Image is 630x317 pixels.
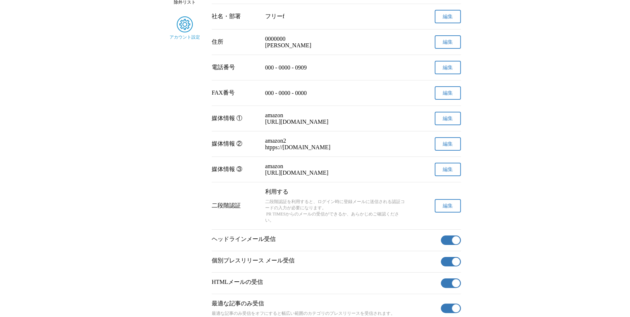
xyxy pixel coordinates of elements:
[212,235,438,243] p: ヘッドラインメール受信
[265,36,408,49] p: 0000000 [PERSON_NAME]
[435,35,461,49] button: 編集
[443,115,453,122] span: 編集
[265,199,408,223] p: 二段階認証を利用すると、ログイン時に登録メールに送信される認証コードの入力が必要になります。 PR TIMESからのメールの受信ができるか、あらかじめご確認ください。
[265,163,408,176] p: amazon [URL][DOMAIN_NAME]
[435,199,461,213] button: 編集
[265,64,408,71] p: 000 - 0000 - 0909
[212,310,438,317] p: 最適な記事のみ受信をオフにすると幅広い範囲のカテゴリのプレスリリースを受信されます。
[443,141,453,147] span: 編集
[212,64,259,71] div: 電話番号
[265,138,408,151] p: amazon2 htpps://[DOMAIN_NAME]
[435,61,461,74] button: 編集
[265,90,408,96] p: 000 - 0000 - 0000
[212,202,259,210] div: 二段階認証
[212,115,259,122] div: 媒体情報 ①
[265,188,408,196] p: 利用する
[443,39,453,45] span: 編集
[435,10,461,23] button: 編集
[443,13,453,20] span: 編集
[265,13,408,20] p: フリーf
[212,278,438,286] p: HTMLメールの受信
[212,257,438,265] p: 個別プレスリリース メール受信
[435,163,461,176] button: 編集
[435,137,461,151] button: 編集
[443,166,453,173] span: 編集
[212,89,259,97] div: FAX番号
[443,203,453,209] span: 編集
[212,38,259,46] div: 住所
[212,13,259,20] div: 社名・部署
[435,112,461,125] button: 編集
[443,64,453,71] span: 編集
[169,16,200,40] a: アカウント設定アカウント設定
[212,300,438,308] p: 最適な記事のみ受信
[443,90,453,96] span: 編集
[177,16,193,32] img: アカウント設定
[170,34,200,40] span: アカウント設定
[435,86,461,100] button: 編集
[212,166,259,173] div: 媒体情報 ③
[212,140,259,148] div: 媒体情報 ②
[265,112,408,125] p: amazon [URL][DOMAIN_NAME]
